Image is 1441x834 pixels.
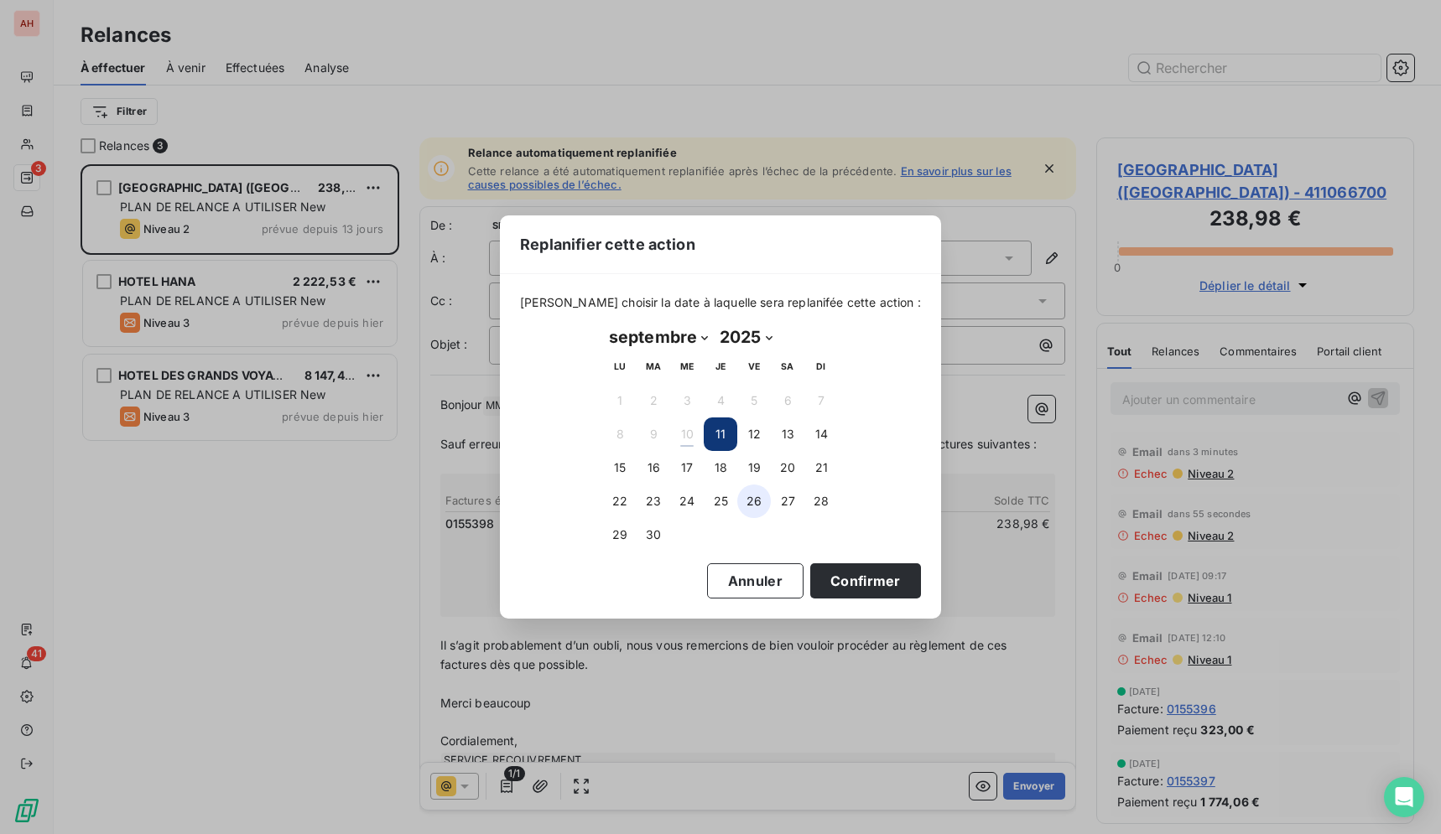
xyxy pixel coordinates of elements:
[520,233,695,256] span: Replanifier cette action
[670,484,704,518] button: 24
[737,417,771,451] button: 12
[670,384,704,417] button: 3
[804,451,838,484] button: 21
[670,417,704,451] button: 10
[1384,777,1424,817] div: Open Intercom Messenger
[804,384,838,417] button: 7
[670,451,704,484] button: 17
[603,518,637,552] button: 29
[637,384,670,417] button: 2
[704,451,737,484] button: 18
[603,484,637,518] button: 22
[771,350,804,384] th: samedi
[707,563,804,598] button: Annuler
[670,350,704,384] th: mercredi
[771,451,804,484] button: 20
[637,518,670,552] button: 30
[637,451,670,484] button: 16
[704,484,737,518] button: 25
[704,350,737,384] th: jeudi
[810,563,921,598] button: Confirmer
[804,350,838,384] th: dimanche
[637,484,670,518] button: 23
[603,451,637,484] button: 15
[603,384,637,417] button: 1
[737,350,771,384] th: vendredi
[804,417,838,451] button: 14
[737,384,771,417] button: 5
[771,484,804,518] button: 27
[637,417,670,451] button: 9
[737,451,771,484] button: 19
[637,350,670,384] th: mardi
[603,417,637,451] button: 8
[737,484,771,518] button: 26
[804,484,838,518] button: 28
[520,294,921,311] span: [PERSON_NAME] choisir la date à laquelle sera replanifée cette action :
[704,384,737,417] button: 4
[771,384,804,417] button: 6
[704,417,737,451] button: 11
[771,417,804,451] button: 13
[603,350,637,384] th: lundi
